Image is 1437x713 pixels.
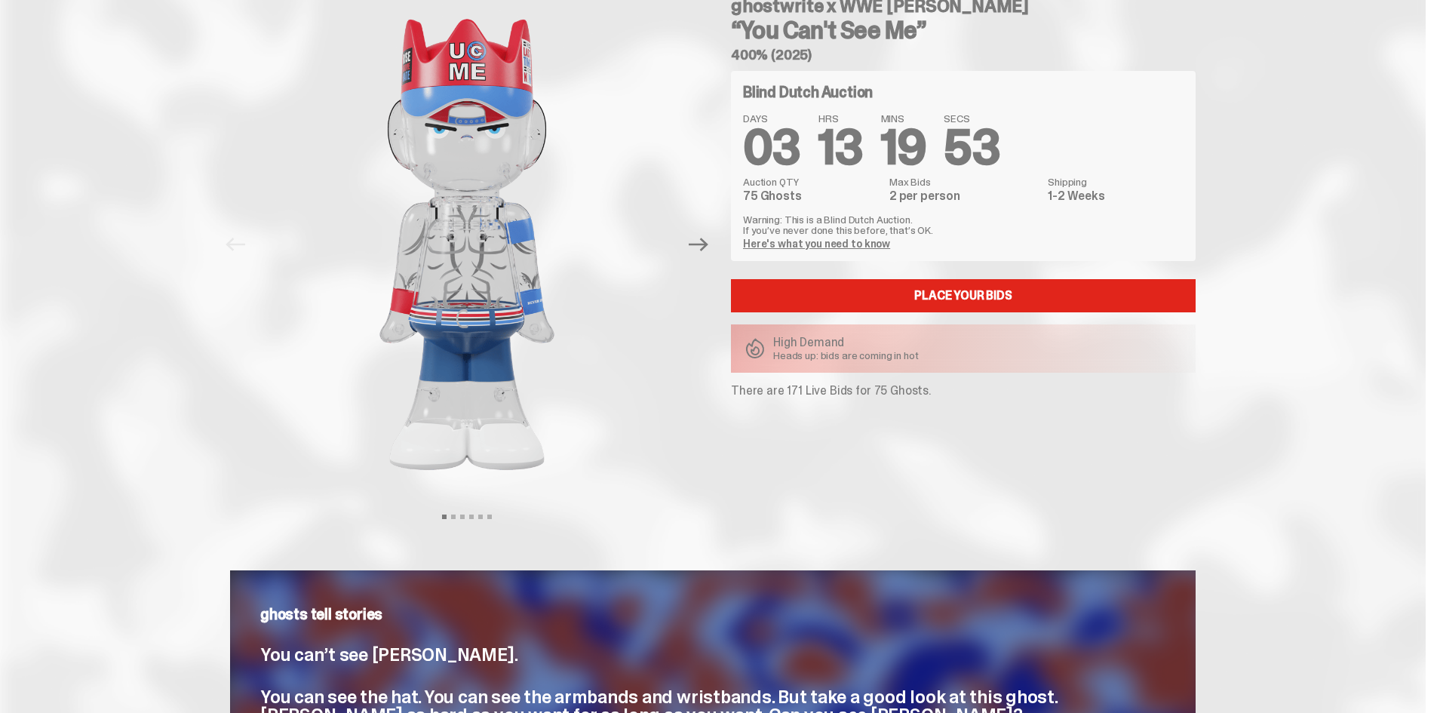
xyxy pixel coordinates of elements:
a: Place your Bids [731,279,1196,312]
h3: “You Can't See Me” [731,18,1196,42]
button: View slide 3 [460,515,465,519]
button: View slide 1 [442,515,447,519]
button: Next [682,228,715,261]
button: View slide 6 [487,515,492,519]
span: 13 [818,116,863,179]
dt: Auction QTY [743,177,880,187]
button: View slide 4 [469,515,474,519]
h5: 400% (2025) [731,48,1196,62]
span: 53 [944,116,999,179]
span: 19 [881,116,926,179]
dt: Max Bids [889,177,1039,187]
a: Here's what you need to know [743,237,890,250]
dd: 2 per person [889,190,1039,202]
p: ghosts tell stories [260,607,1165,622]
dt: Shipping [1048,177,1184,187]
button: View slide 2 [451,515,456,519]
span: DAYS [743,113,800,124]
span: 03 [743,116,800,179]
dd: 75 Ghosts [743,190,880,202]
p: There are 171 Live Bids for 75 Ghosts. [731,385,1196,397]
p: Warning: This is a Blind Dutch Auction. If you’ve never done this before, that’s OK. [743,214,1184,235]
dd: 1-2 Weeks [1048,190,1184,202]
span: HRS [818,113,863,124]
span: You can’t see [PERSON_NAME]. [260,643,517,666]
h4: Blind Dutch Auction [743,85,873,100]
button: View slide 5 [478,515,483,519]
p: Heads up: bids are coming in hot [773,350,919,361]
span: MINS [881,113,926,124]
span: SECS [944,113,999,124]
p: High Demand [773,337,919,349]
